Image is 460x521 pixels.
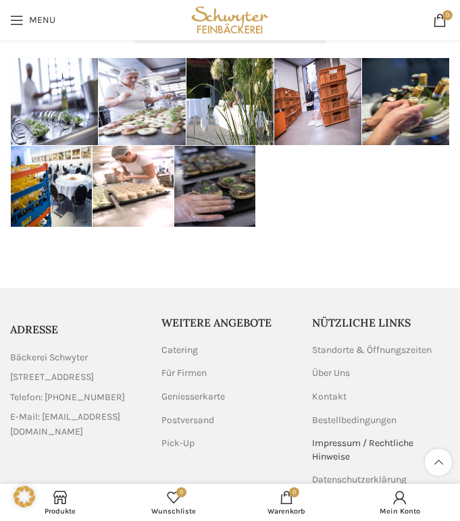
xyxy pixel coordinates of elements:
a: List item link [10,390,148,405]
span: Produkte [10,507,110,516]
a: Bestellbedingungen [312,414,398,427]
a: Geniesserkarte [161,390,226,404]
img: Getränke mit Service [362,58,449,145]
span: Wunschliste [124,507,224,516]
a: Impressum / Rechtliche Hinweise [312,437,450,463]
a: Produkte [3,487,117,518]
a: Scroll to top button [425,449,452,476]
a: Catering [161,344,199,357]
div: Meine Wunschliste [117,487,230,518]
div: My cart [230,487,344,518]
span: [STREET_ADDRESS] [10,370,94,385]
a: 0 Wunschliste [117,487,230,518]
a: Postversand [161,414,215,427]
a: Open mobile menu [3,7,62,34]
h5: Nützliche Links [312,315,450,330]
img: Mini-Desserts [93,146,174,227]
a: 0 Warenkorb [230,487,344,518]
span: Menu [29,16,55,25]
img: Mehrgang Dinner [11,146,92,227]
span: Warenkorb [237,507,337,516]
a: Site logo [188,13,272,25]
img: Gourmet-Löffel werden vorbereitet [11,58,98,145]
span: Mein Konto [350,507,450,516]
img: Catering-Anlass draussen [186,58,274,145]
span: 0 [442,10,453,20]
a: Pick-Up [161,437,196,450]
span: ADRESSE [10,323,58,336]
h5: Weitere Angebote [161,315,299,330]
a: 0 [426,7,453,34]
span: E-Mail: [EMAIL_ADDRESS][DOMAIN_NAME] [10,410,148,440]
span: 0 [176,487,186,497]
img: Mini-Brötli in der Vorbereitung [99,58,186,145]
a: Standorte & Öffnungszeiten [312,344,433,357]
span: Bäckerei Schwyter [10,350,88,365]
span: 0 [289,487,299,497]
a: Über Uns [312,366,351,380]
a: Mein Konto [343,487,457,518]
img: Professionelle Lieferung [274,58,361,145]
a: Kontakt [312,390,348,404]
a: Datenschutzerklärung [312,473,408,487]
img: Mini-Brötli [174,146,255,227]
a: Für Firmen [161,366,208,380]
